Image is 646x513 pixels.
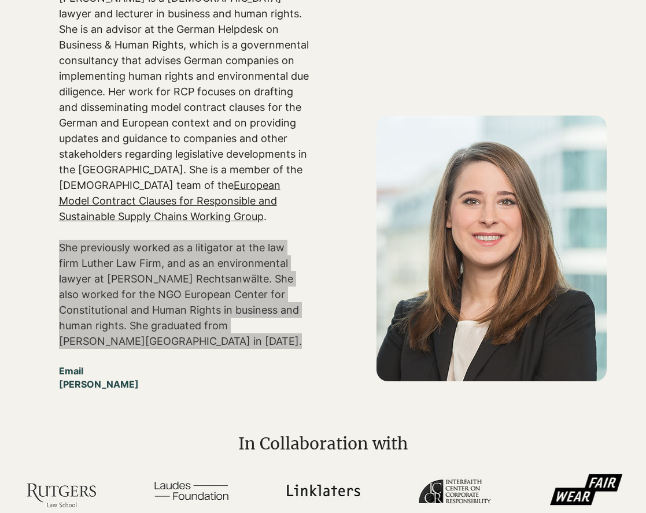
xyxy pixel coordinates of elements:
span: Email [PERSON_NAME] [59,365,160,391]
a: Email Michaela [59,365,160,391]
p: She previously worked as a litigator at the law firm Luther Law Firm, and as an environmental law... [59,240,309,349]
span: In Collaboration with [238,433,408,454]
a: European Model Contract Clauses for Responsible and Sustainable Supply Chains Working Group [59,179,280,222]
